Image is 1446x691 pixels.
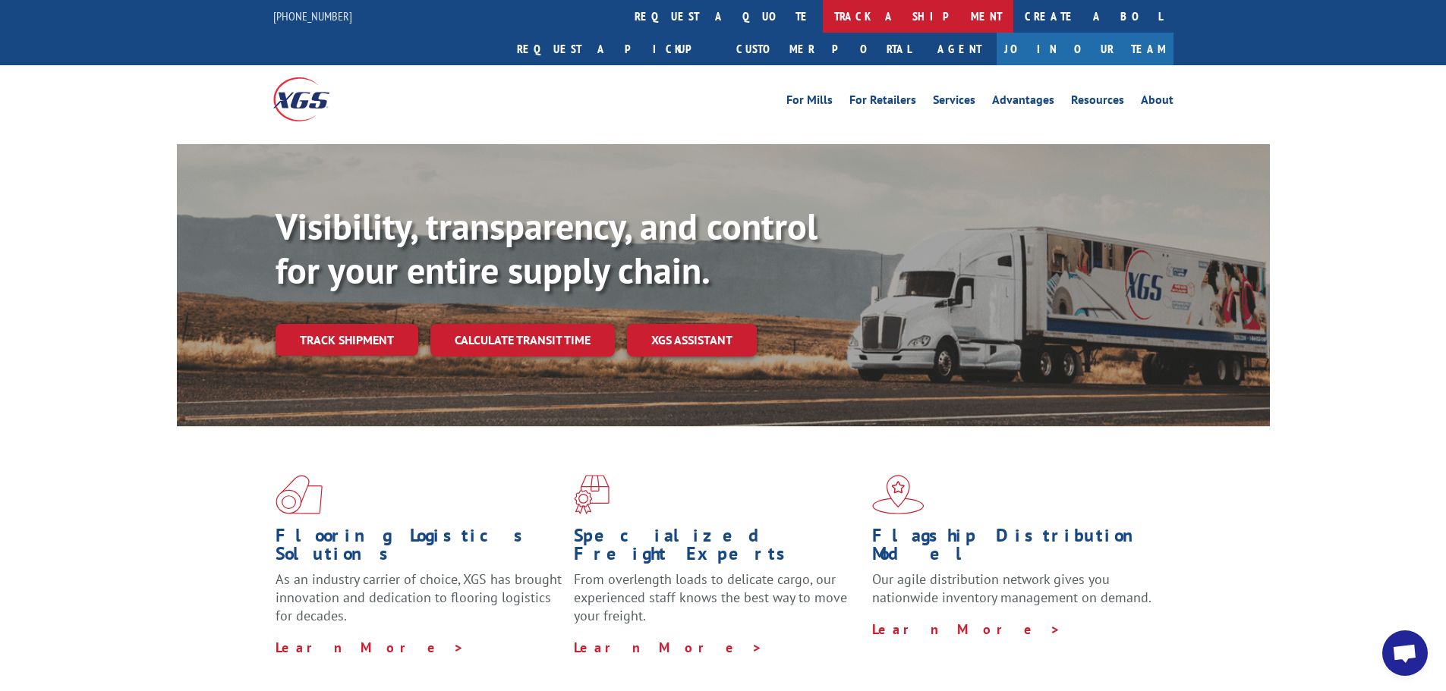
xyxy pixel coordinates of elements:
img: xgs-icon-focused-on-flooring-red [574,475,610,514]
a: Customer Portal [725,33,922,65]
a: Join Our Team [997,33,1173,65]
a: About [1141,94,1173,111]
p: From overlength loads to delicate cargo, our experienced staff knows the best way to move your fr... [574,570,861,638]
img: xgs-icon-total-supply-chain-intelligence-red [276,475,323,514]
a: Learn More > [574,639,763,656]
a: XGS ASSISTANT [627,324,757,356]
a: [PHONE_NUMBER] [273,8,352,24]
a: Learn More > [276,639,465,656]
span: Our agile distribution network gives you nationwide inventory management on demand. [872,570,1151,606]
div: Open chat [1382,630,1428,676]
a: Calculate transit time [430,324,615,356]
a: Agent [922,33,997,65]
h1: Flooring Logistics Solutions [276,526,562,570]
a: Request a pickup [506,33,725,65]
span: As an industry carrier of choice, XGS has brought innovation and dedication to flooring logistics... [276,570,562,624]
a: Services [933,94,975,111]
b: Visibility, transparency, and control for your entire supply chain. [276,203,818,294]
img: xgs-icon-flagship-distribution-model-red [872,475,925,514]
a: For Mills [786,94,833,111]
a: Advantages [992,94,1054,111]
a: Learn More > [872,620,1061,638]
h1: Specialized Freight Experts [574,526,861,570]
a: For Retailers [849,94,916,111]
a: Track shipment [276,324,418,356]
h1: Flagship Distribution Model [872,526,1159,570]
a: Resources [1071,94,1124,111]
